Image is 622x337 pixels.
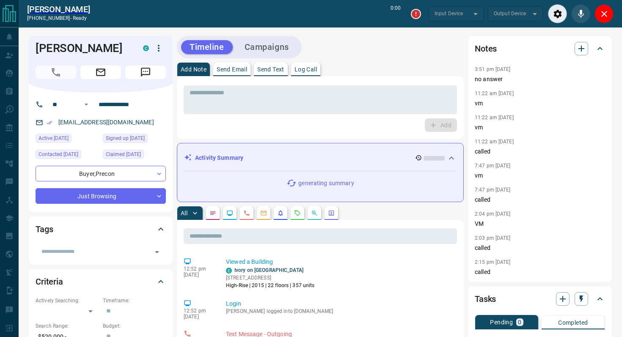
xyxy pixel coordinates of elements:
h2: Tasks [475,292,496,306]
p: [PERSON_NAME] logged into [DOMAIN_NAME] [226,308,454,314]
p: called [475,244,605,252]
button: Campaigns [236,40,297,54]
p: [DATE] [184,314,213,320]
p: All [181,210,187,216]
span: Email [80,66,121,79]
a: [PERSON_NAME] [27,4,90,14]
h2: Criteria [36,275,63,288]
svg: Notes [209,210,216,216]
p: VM [475,219,605,228]
p: Actively Searching: [36,297,99,304]
div: condos.ca [143,45,149,51]
p: called [475,195,605,204]
div: Close [594,4,614,23]
p: 7:47 pm [DATE] [475,187,511,193]
svg: Lead Browsing Activity [226,210,233,216]
div: Tasks [475,289,605,309]
div: Notes [475,38,605,59]
div: Sat Sep 13 2025 [36,150,99,162]
p: Login [226,299,454,308]
p: [STREET_ADDRESS] [226,274,315,282]
p: Pending [490,319,513,325]
svg: Emails [260,210,267,216]
svg: Calls [243,210,250,216]
p: High-Rise | 2015 | 22 floors | 357 units [226,282,315,289]
div: condos.ca [226,268,232,274]
p: 2:03 pm [DATE] [475,235,511,241]
p: Add Note [181,66,206,72]
svg: Opportunities [311,210,318,216]
p: Activity Summary [195,153,243,162]
span: Call [36,66,76,79]
p: Log Call [294,66,317,72]
p: called [475,147,605,156]
span: ready [73,15,87,21]
p: Timeframe: [103,297,166,304]
p: 0:00 [391,4,401,23]
div: Mute [571,4,590,23]
button: Timeline [181,40,233,54]
p: 0 [518,319,521,325]
div: Wed Aug 24 2022 [103,134,166,145]
p: 7:47 pm [DATE] [475,163,511,169]
div: Buyer , Precon [36,166,166,181]
div: Just Browsing [36,188,166,204]
p: vm [475,171,605,180]
h2: Notes [475,42,497,55]
span: Active [DATE] [39,134,69,142]
span: Contacted [DATE] [39,150,78,159]
p: vm [475,99,605,108]
p: Viewed a Building [226,258,454,266]
div: Sun Sep 14 2025 [36,134,99,145]
svg: Listing Alerts [277,210,284,216]
p: 3:51 pm [DATE] [475,66,511,72]
svg: Email Verified [47,120,52,126]
div: Tags [36,219,166,239]
p: vm [475,123,605,132]
div: Activity Summary [184,150,457,166]
svg: Requests [294,210,301,216]
p: 2:04 pm [DATE] [475,211,511,217]
p: Budget: [103,322,166,330]
p: 12:52 pm [184,266,213,272]
span: Signed up [DATE] [106,134,145,142]
h2: Tags [36,222,53,236]
span: Message [125,66,166,79]
span: Claimed [DATE] [106,150,141,159]
p: Send Email [217,66,247,72]
p: [DATE] [184,272,213,278]
div: Wed Aug 24 2022 [103,150,166,162]
h1: [PERSON_NAME] [36,41,130,55]
p: 2:15 pm [DATE] [475,259,511,265]
p: Send Text [257,66,284,72]
div: Criteria [36,271,166,292]
button: Open [151,246,163,258]
button: Open [81,99,91,110]
p: Completed [558,320,588,326]
p: generating summary [298,179,354,188]
p: Search Range: [36,322,99,330]
svg: Agent Actions [328,210,335,216]
p: 11:22 am [DATE] [475,90,514,96]
p: [PHONE_NUMBER] - [27,14,90,22]
p: 11:22 am [DATE] [475,115,514,121]
p: 12:52 pm [184,308,213,314]
p: no answer [475,75,605,84]
a: Ivory on [GEOGRAPHIC_DATA] [234,267,303,273]
p: called [475,268,605,277]
div: Audio Settings [548,4,567,23]
p: 11:22 am [DATE] [475,139,514,145]
a: [EMAIL_ADDRESS][DOMAIN_NAME] [58,119,154,126]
